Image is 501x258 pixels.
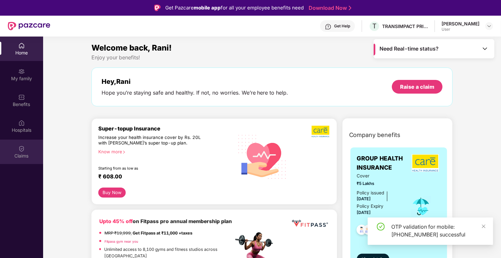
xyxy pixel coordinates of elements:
img: svg+xml;base64,PHN2ZyBpZD0iSG9zcGl0YWxzIiB4bWxucz0iaHR0cDovL3d3dy53My5vcmcvMjAwMC9zdmciIHdpZHRoPS... [18,120,25,126]
span: Welcome back, Rani! [91,43,172,53]
img: fppp.png [291,218,329,230]
span: Cover [357,173,402,179]
img: New Pazcare Logo [8,22,50,30]
span: close [481,224,486,229]
span: [DATE] [357,196,371,201]
div: OTP validation for mobile: [PHONE_NUMBER] successful [391,223,485,238]
img: svg+xml;base64,PHN2ZyB4bWxucz0iaHR0cDovL3d3dy53My5vcmcvMjAwMC9zdmciIHdpZHRoPSI0OC45NDMiIGhlaWdodD... [354,223,370,239]
img: svg+xml;base64,PHN2ZyBpZD0iQ2xhaW0iIHhtbG5zPSJodHRwOi8vd3d3LnczLm9yZy8yMDAwL3N2ZyIgd2lkdGg9IjIwIi... [18,145,25,152]
div: Policy Expiry [357,203,384,210]
img: svg+xml;base64,PHN2ZyB4bWxucz0iaHR0cDovL3d3dy53My5vcmcvMjAwMC9zdmciIHdpZHRoPSI0OC45NDMiIGhlaWdodD... [361,223,377,239]
div: Get Pazcare for all your employee benefits need [165,4,304,12]
span: Need Real-time status? [380,45,439,52]
img: icon [411,196,432,217]
div: Raise a claim [400,83,434,90]
div: TRANSIMPACT PRIVATE LIMITED [382,23,428,29]
span: GROUP HEALTH INSURANCE [357,154,411,173]
div: Enjoy your benefits! [91,54,453,61]
span: right [122,150,126,154]
div: Hey, Rani [102,78,288,85]
img: Stroke [349,5,351,11]
b: Upto 45% off [99,218,133,224]
img: Toggle Icon [482,45,488,52]
a: Fitpass gym near you [105,239,138,243]
div: Get Help [334,23,350,29]
span: [DATE] [357,210,371,215]
span: ₹5 Lakhs [357,180,402,187]
strong: Get Fitpass at ₹11,000 +taxes [133,231,192,235]
div: Starting from as low as [98,166,206,171]
del: MRP ₹19,999, [105,231,132,235]
strong: mobile app [194,5,221,11]
div: ₹ 608.00 [98,173,227,181]
div: User [442,27,479,32]
span: check-circle [377,223,385,231]
div: Increase your health insurance cover by Rs. 20L with [PERSON_NAME]’s super top-up plan. [98,135,205,146]
img: svg+xml;base64,PHN2ZyB4bWxucz0iaHR0cDovL3d3dy53My5vcmcvMjAwMC9zdmciIHhtbG5zOnhsaW5rPSJodHRwOi8vd3... [234,127,292,186]
div: Know more [98,149,230,154]
span: Company benefits [349,130,401,140]
img: svg+xml;base64,PHN2ZyBpZD0iSG9tZSIgeG1sbnM9Imh0dHA6Ly93d3cudzMub3JnLzIwMDAvc3ZnIiB3aWR0aD0iMjAiIG... [18,42,25,49]
b: on Fitpass pro annual membership plan [99,218,232,224]
img: svg+xml;base64,PHN2ZyBpZD0iRHJvcGRvd24tMzJ4MzIiIHhtbG5zPSJodHRwOi8vd3d3LnczLm9yZy8yMDAwL3N2ZyIgd2... [487,23,492,29]
div: Policy issued [357,190,384,196]
div: Hope you’re staying safe and healthy. If not, no worries. We’re here to help. [102,89,288,96]
img: svg+xml;base64,PHN2ZyBpZD0iQmVuZWZpdHMiIHhtbG5zPSJodHRwOi8vd3d3LnczLm9yZy8yMDAwL3N2ZyIgd2lkdGg9Ij... [18,94,25,100]
img: b5dec4f62d2307b9de63beb79f102df3.png [312,125,330,138]
img: svg+xml;base64,PHN2ZyBpZD0iSGVscC0zMngzMiIgeG1sbnM9Imh0dHA6Ly93d3cudzMub3JnLzIwMDAvc3ZnIiB3aWR0aD... [325,23,331,30]
span: T [372,22,377,30]
img: insurerLogo [412,154,439,172]
img: Logo [154,5,161,11]
div: Super-topup Insurance [98,125,234,132]
div: [PERSON_NAME] [442,21,479,27]
img: svg+xml;base64,PHN2ZyB3aWR0aD0iMjAiIGhlaWdodD0iMjAiIHZpZXdCb3g9IjAgMCAyMCAyMCIgZmlsbD0ibm9uZSIgeG... [18,68,25,75]
button: Buy Now [98,188,126,198]
a: Download Now [309,5,349,11]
